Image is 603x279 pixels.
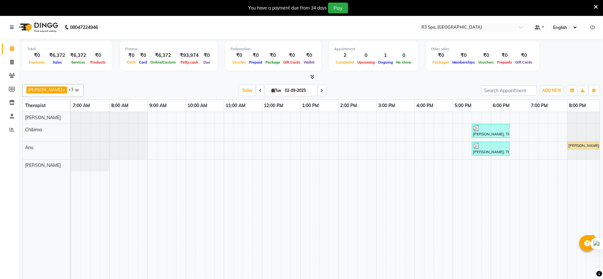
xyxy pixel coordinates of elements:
[431,46,534,52] div: Other sales
[27,46,107,52] div: Total
[89,52,107,59] div: ₹0
[476,60,496,65] span: Vouchers
[28,87,62,92] span: [PERSON_NAME]
[264,52,282,59] div: ₹0
[302,52,316,59] div: ₹0
[137,52,149,59] div: ₹0
[202,60,212,65] span: Due
[282,60,302,65] span: Gift Cards
[25,103,45,108] span: Therapist
[16,18,60,36] img: logo
[51,60,64,65] span: Sales
[27,60,47,65] span: Expenses
[71,101,92,110] a: 7:00 AM
[264,60,282,65] span: Package
[68,87,78,92] span: +3
[25,115,61,120] span: [PERSON_NAME]
[302,60,316,65] span: Wallet
[149,60,177,65] span: Online/Custom
[567,101,587,110] a: 8:00 PM
[177,52,201,59] div: ₹93,974
[431,60,451,65] span: Packages
[230,52,248,59] div: ₹0
[248,5,327,11] div: You have a payment due from 34 days
[283,86,315,95] input: 2025-09-02
[248,60,264,65] span: Prepaid
[25,145,33,150] span: Anu
[62,87,65,92] a: x
[377,101,397,110] a: 3:00 PM
[576,254,597,273] iframe: chat widget
[125,60,137,65] span: Cash
[376,52,394,59] div: 1
[496,60,514,65] span: Prepaids
[431,52,451,59] div: ₹0
[70,18,98,36] b: 08047224946
[239,85,255,95] span: Today
[481,85,537,95] input: Search Appointment
[394,60,413,65] span: No show
[137,60,149,65] span: Card
[529,101,549,110] a: 7:00 PM
[125,46,212,52] div: Finance
[47,52,68,59] div: ₹6,372
[125,52,137,59] div: ₹0
[179,60,200,65] span: Petty cash
[451,52,476,59] div: ₹0
[334,52,356,59] div: 2
[186,101,209,110] a: 10:00 AM
[496,52,514,59] div: ₹0
[68,52,89,59] div: ₹6,372
[230,60,248,65] span: Voucher
[514,52,534,59] div: ₹0
[282,52,302,59] div: ₹0
[339,101,359,110] a: 2:00 PM
[356,60,376,65] span: Upcoming
[415,101,435,110] a: 4:00 PM
[248,52,264,59] div: ₹0
[149,52,177,59] div: ₹6,372
[25,127,42,133] span: Chibima
[476,52,496,59] div: ₹0
[356,52,376,59] div: 0
[334,46,413,52] div: Appointment
[451,60,476,65] span: Memberships
[334,60,356,65] span: Completed
[201,52,212,59] div: ₹0
[328,3,348,13] button: Pay
[70,60,87,65] span: Services
[453,101,473,110] a: 5:00 PM
[472,143,509,155] div: [PERSON_NAME], TK02, 05:30 PM-06:30 PM, Balinese Massage Therapy 60 Min([DEMOGRAPHIC_DATA])
[25,162,61,168] span: [PERSON_NAME]
[491,101,511,110] a: 6:00 PM
[230,46,316,52] div: Redemption
[541,86,563,95] button: ADD NEW
[472,125,509,137] div: [PERSON_NAME], TK01, 05:30 PM-06:30 PM, Traditional Swedish Relaxation Therapy 60 Min([DEMOGRAPHI...
[514,60,534,65] span: Gift Cards
[394,52,413,59] div: 0
[224,101,247,110] a: 11:00 AM
[89,60,107,65] span: Products
[376,60,394,65] span: Ongoing
[262,101,285,110] a: 12:00 PM
[110,101,130,110] a: 8:00 AM
[542,88,561,93] span: ADD NEW
[27,52,47,59] div: ₹0
[148,101,168,110] a: 9:00 AM
[270,88,283,93] span: Tue
[300,101,320,110] a: 1:00 PM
